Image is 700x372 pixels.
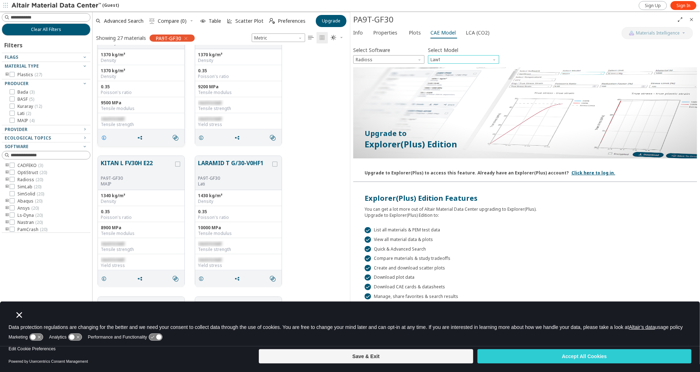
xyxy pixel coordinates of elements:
a: Sign Up [639,1,667,10]
i:  [270,135,276,141]
div: Tensile modulus [198,231,279,236]
button: Details [195,131,210,145]
div: List all materials & PEM test data [365,227,686,234]
div: View all material data & plots [365,236,686,243]
div: Download CAE cards & datasheets [365,284,686,290]
div: Compare materials & study tradeoffs [365,255,686,262]
div: PA9T-GF30 [101,175,174,181]
i:  [269,18,275,24]
button: Similar search [169,131,184,145]
p: Explorer(Plus) Edition [365,138,686,150]
div: Density [101,199,182,204]
span: ( 20 ) [35,198,42,204]
div: PA9T-GF30 [353,14,674,25]
span: Sign In [677,3,690,9]
span: ( 4 ) [30,117,35,124]
p: Lati [198,181,271,187]
i: toogle group [5,205,10,211]
button: Producer [2,79,90,88]
span: Law1 [428,55,499,64]
span: Kuraray [17,104,42,109]
span: Software [5,143,28,150]
span: restricted [198,100,221,106]
button: Clear All Filters [2,23,90,36]
span: Bada [17,89,35,95]
span: ( 12 ) [35,103,42,109]
div: Tensile strength [101,122,182,127]
i: toogle group [5,227,10,232]
button: LARAMID T G/30-V0HF1 [198,159,271,175]
i:  [319,35,325,41]
div: Download plot data [365,274,686,281]
span: Provider [5,126,27,132]
span: restricted [198,116,221,122]
div: Tensile strength [101,247,182,252]
span: Ls-Dyna [17,213,43,218]
button: AI CopilotMaterials Intelligence [622,27,693,39]
button: Upgrade [316,15,346,27]
div: Showing 27 materials [96,35,146,41]
button: Share [231,272,246,286]
span: Upgrade [322,18,340,24]
i: toogle group [5,170,10,175]
i:  [331,35,336,41]
i: toogle group [5,184,10,190]
span: ( 20 ) [37,191,44,197]
span: ( 20 ) [40,226,47,232]
div: Filters [2,36,26,53]
span: Ansys [17,205,39,211]
span: ( 20 ) [31,205,39,211]
div: 0.35 [101,209,182,215]
div: (Guest) [11,2,119,9]
div: Tensile modulus [101,106,182,111]
i: toogle group [5,198,10,204]
button: Close [686,14,697,25]
span: Preferences [278,19,305,23]
span: Info [353,27,363,38]
span: SimSolid [17,191,44,197]
button: Details [98,131,113,145]
button: Similar search [169,272,184,286]
button: Genestar™ GP2300T [198,300,271,316]
div:  [365,293,371,300]
button: Similar search [267,131,282,145]
div: Yield stress [198,122,279,127]
span: BASF [17,96,34,102]
button: Software [2,142,90,151]
span: Materials Intelligence [636,30,680,36]
div: Poisson's ratio [198,74,279,79]
div: Create and download scatter plots [365,265,686,271]
button: Flags [2,53,90,62]
p: Upgrade to [365,129,686,138]
label: Select Software [353,45,390,55]
div: Software [353,55,424,64]
img: AI Copilot [629,30,634,36]
div: Density [101,74,182,79]
div: Explorer(Plus) Edition Features [365,193,686,203]
span: Flags [5,54,18,60]
button: Tile View [317,32,328,43]
span: Producer [5,80,28,87]
button: Similar search [267,272,282,286]
label: Select Model [428,45,458,55]
i:  [149,18,155,24]
button: Details [195,272,210,286]
div: 9200 MPa [198,84,279,90]
span: Plots [409,27,421,38]
div: Poisson's ratio [101,215,182,220]
i: toogle group [5,220,10,225]
div: Density [198,58,279,63]
span: Metric [252,33,305,42]
span: ( 3 ) [30,89,35,95]
span: restricted [101,116,124,122]
div: 0.35 [101,84,182,90]
div: Poisson's ratio [198,215,279,220]
span: LCA (CO2) [466,27,490,38]
span: PamCrash [17,227,47,232]
span: restricted [101,257,124,263]
span: Abaqus [17,198,42,204]
span: Properties [373,27,397,38]
span: OptiStruct [17,170,47,175]
div: Model [428,55,499,64]
span: Compare (0) [158,19,187,23]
